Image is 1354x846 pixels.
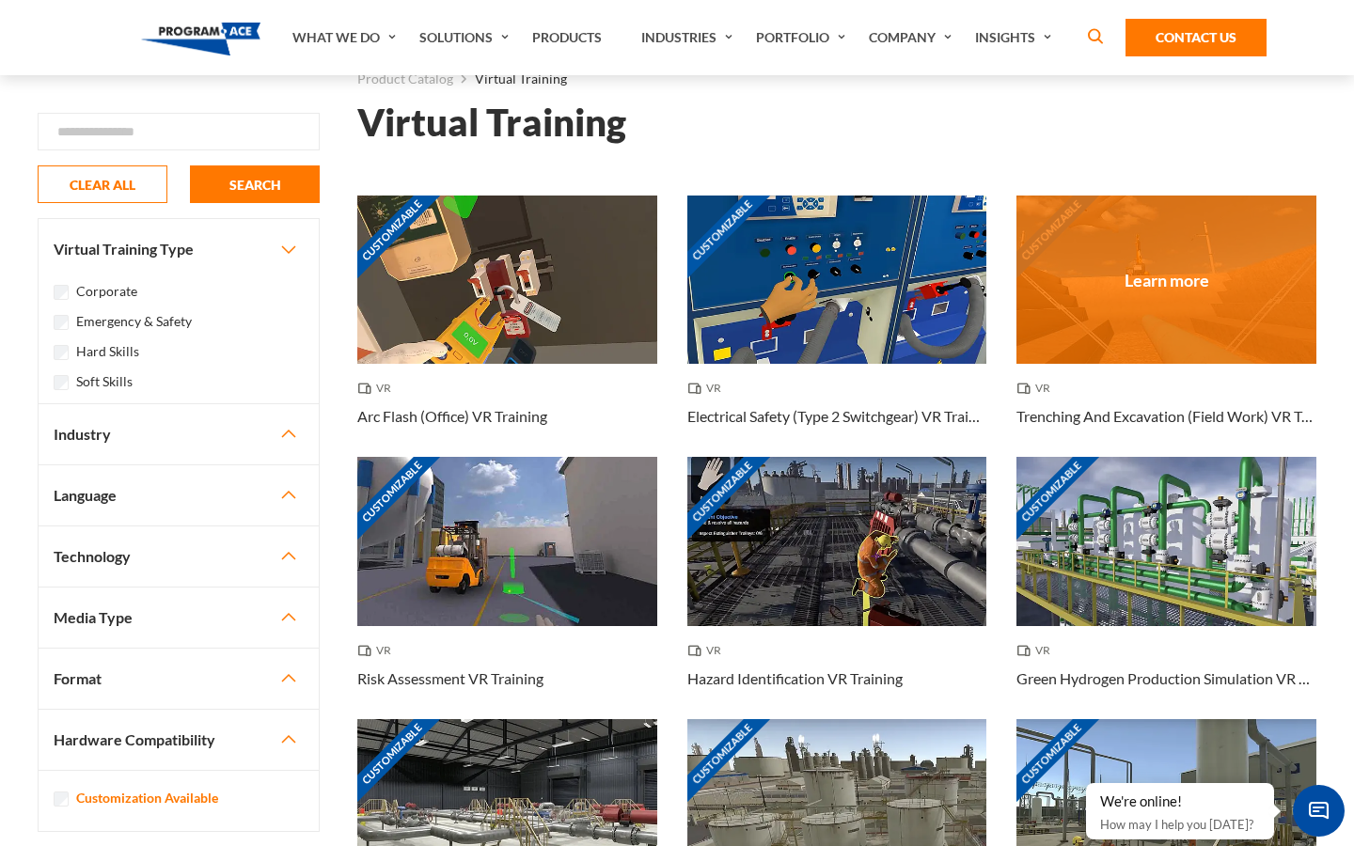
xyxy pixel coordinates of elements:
h3: Arc Flash (Office) VR Training [357,405,547,428]
button: Media Type [39,587,319,648]
span: VR [357,641,399,660]
a: Customizable Thumbnail - Green Hydrogen Production Simulation VR Training VR Green Hydrogen Produ... [1016,457,1316,718]
a: Customizable Thumbnail - Risk Assessment VR Training VR Risk Assessment VR Training [357,457,657,718]
span: VR [687,379,729,398]
h3: Hazard Identification VR Training [687,667,903,690]
input: Customization Available [54,791,69,807]
button: Industry [39,404,319,464]
button: Virtual Training Type [39,219,319,279]
label: Emergency & Safety [76,311,192,332]
span: VR [357,379,399,398]
a: Customizable Thumbnail - Trenching And Excavation (Field Work) VR Training VR Trenching And Excav... [1016,196,1316,457]
a: Customizable Thumbnail - Electrical Safety (Type 2 Switchgear) VR Training VR Electrical Safety (... [687,196,987,457]
a: Customizable Thumbnail - Hazard Identification VR Training VR Hazard Identification VR Training [687,457,987,718]
p: How may I help you [DATE]? [1100,813,1260,836]
div: We're online! [1100,792,1260,811]
button: Language [39,465,319,525]
h3: Trenching And Excavation (Field Work) VR Training [1016,405,1316,428]
button: Format [39,649,319,709]
label: Customization Available [76,788,218,808]
h3: Electrical Safety (Type 2 Switchgear) VR Training [687,405,987,428]
li: Virtual Training [453,67,567,91]
a: Customizable Thumbnail - Arc Flash (Office) VR Training VR Arc Flash (Office) VR Training [357,196,657,457]
a: Contact Us [1126,19,1267,56]
button: CLEAR ALL [38,165,167,203]
input: Emergency & Safety [54,315,69,330]
input: Hard Skills [54,345,69,360]
label: Soft Skills [76,371,133,392]
h3: Risk Assessment VR Training [357,667,543,690]
span: VR [1016,641,1058,660]
span: Chat Widget [1293,785,1345,837]
span: VR [687,641,729,660]
h3: Green Hydrogen Production Simulation VR Training [1016,667,1316,690]
h1: Virtual Training [357,106,626,139]
span: VR [1016,379,1058,398]
button: Technology [39,526,319,587]
label: Hard Skills [76,341,139,362]
label: Corporate [76,281,137,302]
input: Corporate [54,285,69,300]
button: Hardware Compatibility [39,710,319,770]
img: Program-Ace [141,23,260,55]
input: Soft Skills [54,375,69,390]
a: Product Catalog [357,67,453,91]
nav: breadcrumb [357,67,1316,91]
